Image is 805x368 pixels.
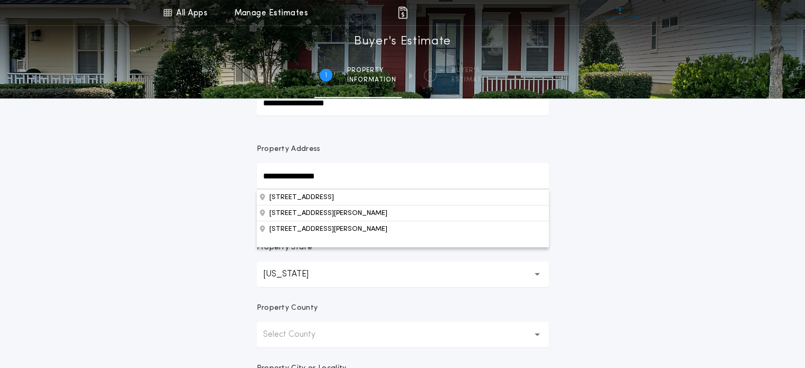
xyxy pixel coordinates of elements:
[257,205,549,221] button: Property Address[STREET_ADDRESS][STREET_ADDRESS][PERSON_NAME]
[429,71,432,79] h2: 2
[451,66,485,75] span: BUYER'S
[347,76,396,84] span: information
[257,189,549,205] button: Property Address[STREET_ADDRESS][PERSON_NAME][STREET_ADDRESS][PERSON_NAME]
[257,221,549,237] button: Property Address[STREET_ADDRESS][STREET_ADDRESS][PERSON_NAME]
[263,268,325,281] p: [US_STATE]
[354,33,451,50] h1: Buyer's Estimate
[257,322,549,347] button: Select County
[257,303,318,313] p: Property County
[257,262,549,287] button: [US_STATE]
[257,243,312,253] p: Property State
[600,7,640,18] img: vs-icon
[263,328,332,341] p: Select County
[396,6,409,19] img: img
[257,144,549,155] p: Property Address
[325,71,327,79] h2: 1
[451,76,485,84] span: ESTIMATE
[257,90,549,115] input: Prepared For
[347,66,396,75] span: Property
